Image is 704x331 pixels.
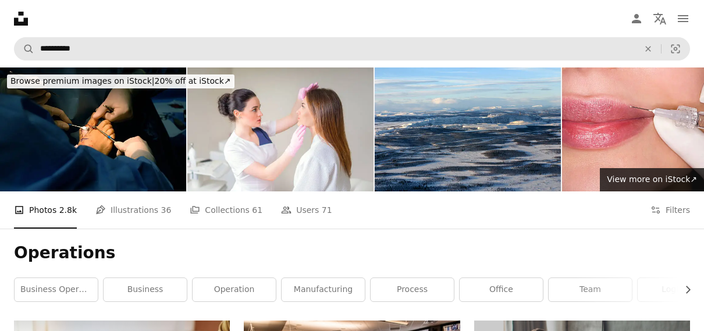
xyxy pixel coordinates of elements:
span: 20% off at iStock ↗ [10,76,231,86]
button: Visual search [662,38,689,60]
a: manufacturing [282,278,365,301]
a: Users 71 [281,191,332,229]
a: team [549,278,632,301]
form: Find visuals sitewide [14,37,690,60]
button: Menu [671,7,695,30]
span: View more on iStock ↗ [607,175,697,184]
h1: Operations [14,243,690,264]
a: business [104,278,187,301]
a: View more on iStock↗ [600,168,704,191]
a: Collections 61 [190,191,262,229]
button: scroll list to the right [677,278,690,301]
button: Language [648,7,671,30]
span: 61 [252,204,262,216]
span: Browse premium images on iStock | [10,76,154,86]
a: Illustrations 36 [95,191,171,229]
a: business operations [15,278,98,301]
a: operation [193,278,276,301]
a: Log in / Sign up [625,7,648,30]
button: Clear [635,38,661,60]
button: Filters [650,191,690,229]
a: office [460,278,543,301]
button: Search Unsplash [15,38,34,60]
a: Home — Unsplash [14,12,28,26]
img: Kiruna Sweden [375,67,561,191]
img: Professional cosmetician examining face skin of girl in clinic of esthetic cosmetology [187,67,374,191]
span: 36 [161,204,172,216]
span: 71 [322,204,332,216]
a: process [371,278,454,301]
